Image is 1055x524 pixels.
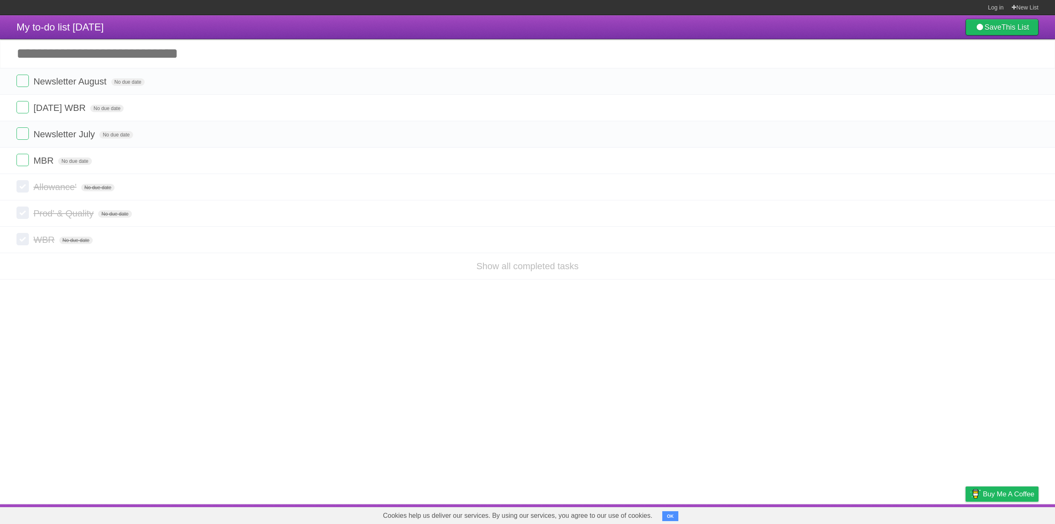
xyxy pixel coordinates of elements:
label: Done [16,101,29,113]
span: Cookies help us deliver our services. By using our services, you agree to our use of cookies. [375,508,661,524]
a: Privacy [955,506,976,522]
span: No due date [90,105,124,112]
img: Buy me a coffee [970,487,981,501]
span: [DATE] WBR [33,103,88,113]
span: Prod' & Quality [33,208,96,219]
span: My to-do list [DATE] [16,21,104,33]
label: Done [16,180,29,193]
b: This List [1001,23,1029,31]
label: Done [16,207,29,219]
span: Allowance' [33,182,78,192]
button: OK [662,511,678,521]
span: WBR [33,235,56,245]
span: Buy me a coffee [983,487,1034,501]
span: No due date [111,78,145,86]
label: Done [16,75,29,87]
a: Buy me a coffee [966,486,1039,502]
label: Done [16,233,29,245]
span: Newsletter August [33,76,108,87]
span: No due date [58,157,91,165]
span: No due date [81,184,115,191]
a: SaveThis List [966,19,1039,35]
span: No due date [98,210,131,218]
span: Newsletter July [33,129,97,139]
span: No due date [59,237,93,244]
a: Suggest a feature [987,506,1039,522]
a: Terms [927,506,945,522]
span: MBR [33,155,56,166]
span: No due date [99,131,133,139]
a: Show all completed tasks [476,261,579,271]
label: Done [16,154,29,166]
a: Developers [883,506,917,522]
a: About [856,506,873,522]
label: Done [16,127,29,140]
